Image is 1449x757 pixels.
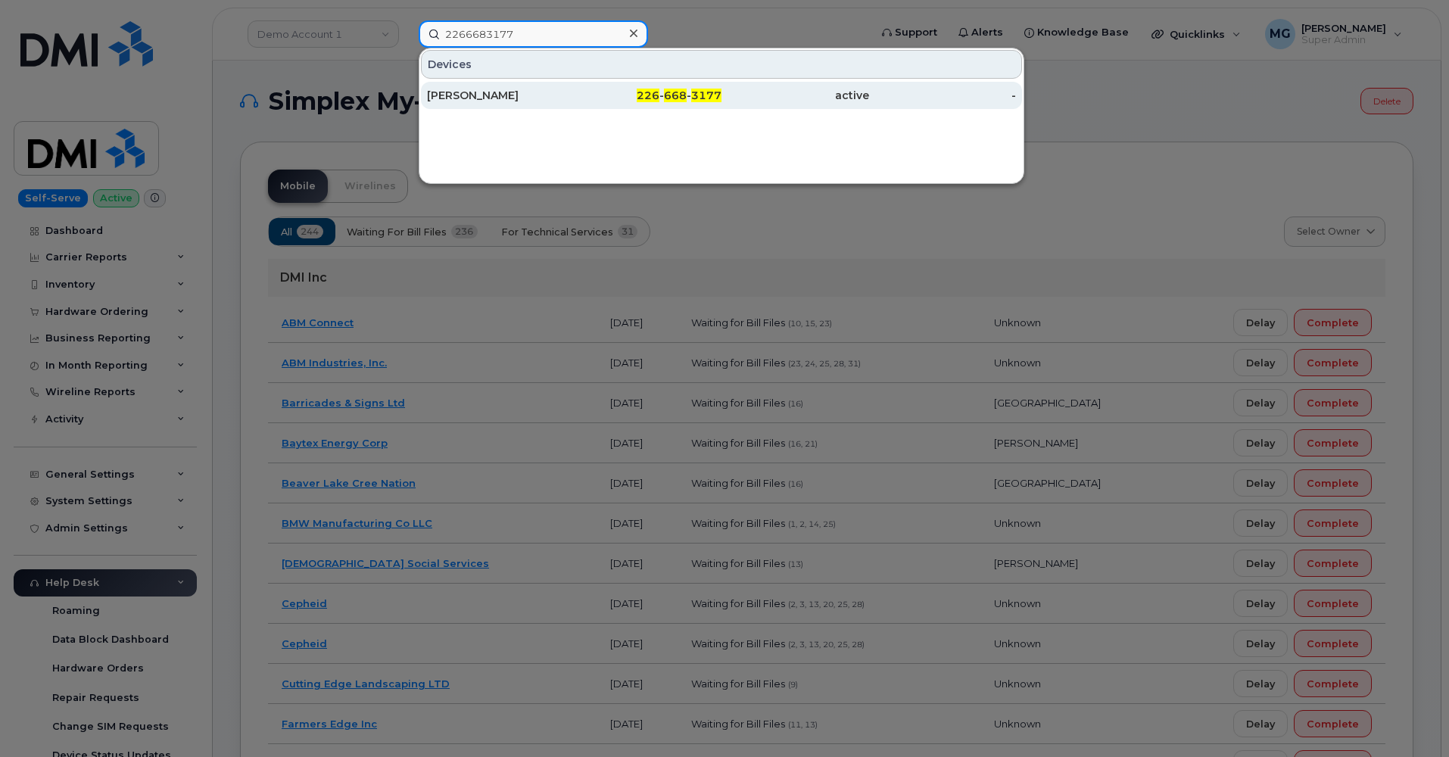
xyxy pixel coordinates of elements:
div: - - [575,88,722,103]
a: [PERSON_NAME]226-668-3177active- [421,82,1022,109]
span: 3177 [691,89,721,102]
span: 226 [637,89,659,102]
div: Devices [421,50,1022,79]
span: 668 [664,89,687,102]
div: active [721,88,869,103]
div: - [869,88,1017,103]
div: [PERSON_NAME] [427,88,575,103]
